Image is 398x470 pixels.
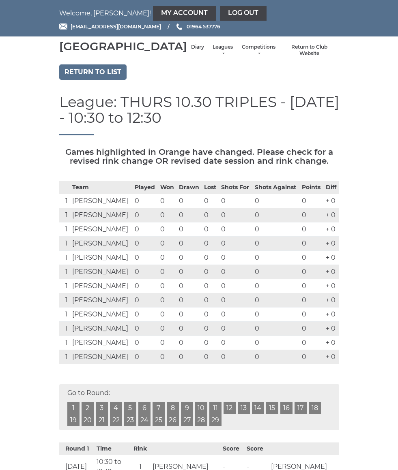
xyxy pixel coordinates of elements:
td: 0 [177,222,202,236]
a: 29 [209,414,222,426]
td: + 0 [324,307,339,321]
td: 0 [158,250,177,265]
td: 0 [158,321,177,335]
td: 1 [59,293,70,307]
td: 0 [177,307,202,321]
a: 8 [167,402,179,414]
td: 1 [59,307,70,321]
a: 24 [138,414,151,426]
td: 0 [300,250,323,265]
td: 0 [219,250,252,265]
td: 0 [177,208,202,222]
th: Played [133,181,158,194]
a: 18 [309,402,321,414]
h5: Games highlighted in Orange have changed. Please check for a revised rink change OR revised date ... [59,147,339,165]
td: 0 [158,208,177,222]
td: 0 [202,335,219,350]
a: 26 [167,414,179,426]
td: 0 [177,293,202,307]
td: 0 [219,350,252,364]
td: 0 [177,194,202,208]
td: 0 [158,222,177,236]
a: Leagues [212,44,234,57]
td: 0 [158,350,177,364]
td: 1 [59,194,70,208]
td: 0 [253,208,300,222]
td: + 0 [324,208,339,222]
td: 0 [158,194,177,208]
a: Return to Club Website [284,44,335,57]
td: 0 [253,222,300,236]
td: 0 [202,321,219,335]
td: 1 [59,321,70,335]
a: 27 [181,414,193,426]
td: [PERSON_NAME] [70,265,133,279]
a: 17 [295,402,307,414]
a: 22 [110,414,122,426]
td: 0 [219,236,252,250]
th: Points [300,181,323,194]
td: 0 [300,279,323,293]
span: [EMAIL_ADDRESS][DOMAIN_NAME] [71,23,161,30]
td: 0 [253,321,300,335]
td: 0 [177,335,202,350]
td: 0 [133,194,158,208]
a: 12 [224,402,236,414]
td: 0 [300,222,323,236]
a: 10 [195,402,207,414]
td: 0 [219,293,252,307]
td: 0 [253,350,300,364]
a: 11 [209,402,222,414]
a: Log out [220,6,267,21]
td: 0 [202,307,219,321]
td: 0 [202,293,219,307]
img: Email [59,23,67,30]
td: 0 [133,250,158,265]
td: + 0 [324,265,339,279]
a: 23 [124,414,136,426]
td: 0 [300,335,323,350]
td: 0 [300,265,323,279]
td: + 0 [324,236,339,250]
td: 0 [253,293,300,307]
td: 0 [133,222,158,236]
td: 0 [202,194,219,208]
td: 1 [59,222,70,236]
td: 0 [133,208,158,222]
a: Email [EMAIL_ADDRESS][DOMAIN_NAME] [59,23,161,30]
a: Return to list [59,64,127,80]
span: 01964 537776 [187,23,220,30]
a: 7 [153,402,165,414]
td: + 0 [324,335,339,350]
td: 0 [219,208,252,222]
th: Shots For [219,181,252,194]
td: 0 [219,335,252,350]
th: Score [245,442,269,455]
td: 0 [219,279,252,293]
td: 0 [158,236,177,250]
th: Time [95,442,130,455]
td: 0 [177,250,202,265]
td: [PERSON_NAME] [70,279,133,293]
td: 0 [202,279,219,293]
td: 0 [202,236,219,250]
a: 6 [138,402,151,414]
a: My Account [153,6,216,21]
a: 3 [96,402,108,414]
a: Competitions [242,44,275,57]
th: Lost [202,181,219,194]
td: [PERSON_NAME] [70,250,133,265]
th: Team [70,181,133,194]
td: 0 [300,321,323,335]
a: 14 [252,402,264,414]
td: 0 [202,250,219,265]
th: Rink [130,442,151,455]
a: 2 [82,402,94,414]
td: 0 [253,250,300,265]
td: 0 [300,293,323,307]
td: [PERSON_NAME] [70,335,133,350]
td: 1 [59,250,70,265]
td: [PERSON_NAME] [70,222,133,236]
th: Round 1 [59,442,95,455]
td: 0 [219,307,252,321]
